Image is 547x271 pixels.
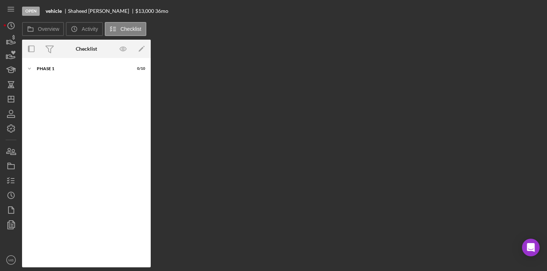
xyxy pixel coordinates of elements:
[37,66,127,71] div: Phase 1
[155,8,168,14] div: 36 mo
[522,239,540,256] div: Open Intercom Messenger
[135,8,154,14] span: $13,000
[105,22,146,36] button: Checklist
[8,258,14,262] text: MB
[68,8,135,14] div: Shaheed [PERSON_NAME]
[46,8,62,14] b: vehicle
[66,22,103,36] button: Activity
[82,26,98,32] label: Activity
[76,46,97,52] div: Checklist
[22,22,64,36] button: Overview
[38,26,59,32] label: Overview
[22,7,40,16] div: Open
[4,253,18,267] button: MB
[132,66,145,71] div: 0 / 10
[121,26,142,32] label: Checklist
